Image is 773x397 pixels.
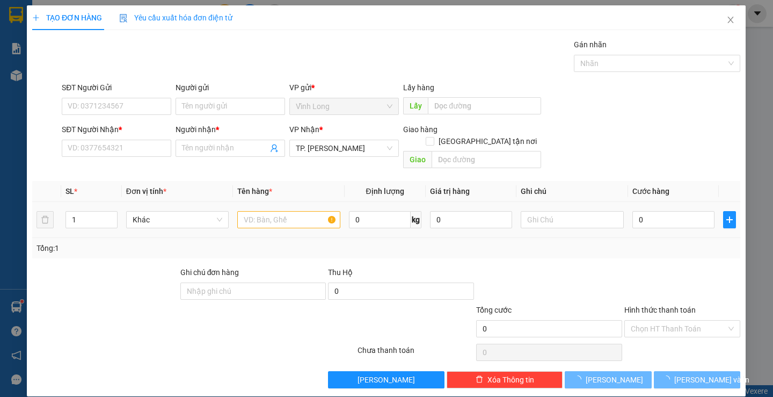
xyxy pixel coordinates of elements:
span: TẠO ĐƠN HÀNG [32,13,102,22]
span: [PERSON_NAME] [586,374,643,386]
span: Lấy [404,97,428,114]
span: user-add [271,144,279,153]
input: Dọc đường [432,151,542,168]
input: VD: Bàn, Ghế [238,211,340,228]
input: Ghi chú đơn hàng [180,283,326,300]
div: Chưa thanh toán [357,344,476,363]
span: TP. Hồ Chí Minh [296,140,393,156]
span: Giá trị hàng [430,187,470,196]
span: loading [574,376,586,383]
span: Định lượng [366,187,404,196]
label: Hình thức thanh toán [624,306,696,314]
span: plus [724,215,736,224]
button: [PERSON_NAME] [565,371,652,388]
span: Khác [133,212,222,228]
button: Close [716,5,746,35]
span: Lấy hàng [404,83,435,92]
span: Cước hàng [632,187,669,196]
span: Đơn vị tính [126,187,166,196]
span: plus [32,14,40,21]
button: deleteXóa Thông tin [447,371,563,388]
div: Người nhận [176,124,286,135]
span: [PERSON_NAME] và In [674,374,749,386]
span: [PERSON_NAME] [358,374,415,386]
button: [PERSON_NAME] và In [654,371,740,388]
span: close [727,16,735,24]
span: SL [65,187,74,196]
span: delete [476,376,483,384]
span: VP Nhận [290,125,320,134]
button: [PERSON_NAME] [329,371,445,388]
span: kg [411,211,421,228]
span: loading [662,376,674,383]
span: Xóa Thông tin [487,374,534,386]
span: Giao [404,151,432,168]
label: Gán nhãn [574,40,607,49]
div: SĐT Người Gửi [62,82,172,93]
button: plus [724,211,736,228]
input: 0 [430,211,513,228]
div: VP gửi [290,82,399,93]
div: SĐT Người Nhận [62,124,172,135]
span: Vĩnh Long [296,98,393,114]
span: Yêu cầu xuất hóa đơn điện tử [120,13,233,22]
img: icon [120,14,128,23]
input: Dọc đường [428,97,542,114]
label: Ghi chú đơn hàng [180,268,239,277]
div: Tổng: 1 [37,242,299,254]
span: Tổng cước [476,306,512,314]
span: [GEOGRAPHIC_DATA] tận nơi [435,135,542,147]
span: Tên hàng [238,187,273,196]
span: Giao hàng [404,125,438,134]
div: Người gửi [176,82,286,93]
th: Ghi chú [517,181,628,202]
button: delete [37,211,54,228]
span: Thu Hộ [329,268,353,277]
input: Ghi Chú [521,211,624,228]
